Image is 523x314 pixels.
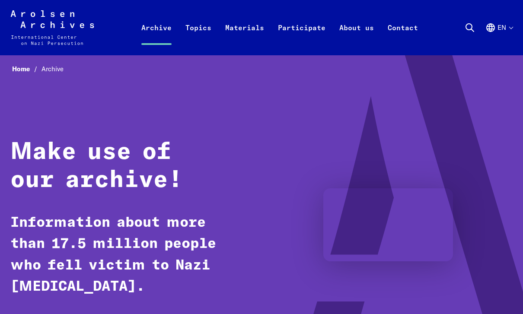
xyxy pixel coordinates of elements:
button: English, language selection [485,22,513,54]
h1: Make use of our archive! [10,138,246,195]
a: Contact [381,21,425,55]
a: Archive [134,21,179,55]
a: Materials [218,21,271,55]
a: About us [332,21,381,55]
span: Archive [41,65,64,73]
p: Information about more than 17.5 million people who fell victim to Nazi [MEDICAL_DATA]. [10,212,246,298]
nav: Primary [134,10,425,45]
a: Topics [179,21,218,55]
a: Participate [271,21,332,55]
nav: Breadcrumb [10,63,513,76]
a: Home [12,65,41,73]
